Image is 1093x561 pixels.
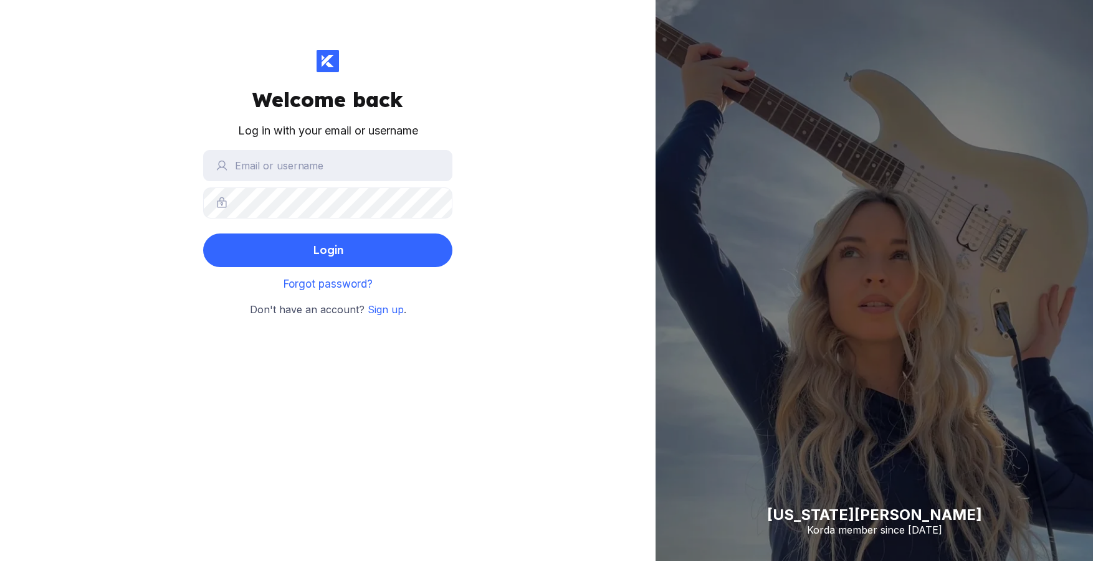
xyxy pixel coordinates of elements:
div: Welcome back [252,87,403,112]
div: Login [313,238,343,263]
a: Sign up [368,303,404,316]
div: [US_STATE][PERSON_NAME] [767,506,982,524]
small: Don't have an account? . [250,302,406,318]
input: Email or username [203,150,452,181]
a: Forgot password? [284,278,373,290]
div: Log in with your email or username [238,122,418,140]
button: Login [203,233,452,267]
div: Korda member since [DATE] [767,524,982,536]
